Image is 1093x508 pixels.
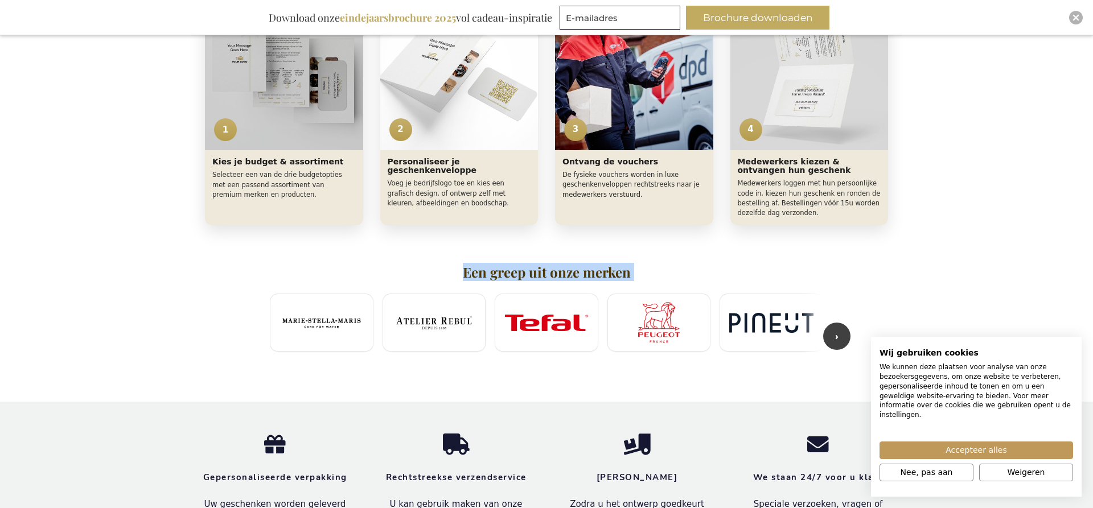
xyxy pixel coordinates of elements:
[617,302,701,343] img: Peugeot
[212,170,356,200] p: Selecteer een van de drie budgetopties met een passend assortiment van premium merken en producten.
[597,472,678,483] strong: [PERSON_NAME]
[880,362,1073,420] p: We kunnen deze plaatsen voor analyse van onze bezoekersgegevens, om onze website te verbeteren, g...
[560,6,684,33] form: marketing offers and promotions
[738,158,881,175] h3: Medewerkers kiezen & ontvangen hun geschenk
[739,118,762,141] span: 4
[564,118,587,141] span: 3
[823,323,850,350] button: Volgende merken
[388,158,531,175] h3: Personaliseer je geschenkenveloppe
[738,179,881,218] p: Medewerkers loggen met hun persoonlijke code in, kiezen hun geschenk en ronden de bestelling af. ...
[562,158,706,166] h3: Ontvang de vouchers
[203,472,347,483] strong: Gepersonaliseerde verpakking
[880,348,1073,358] h2: Wij gebruiken cookies
[392,312,476,334] img: Atelier Rebul
[386,472,527,483] strong: Rechtstreekse verzendservice
[270,265,823,280] h2: Een greep uit onze merken
[753,472,884,483] strong: We staan 24/7 voor u klaar
[880,464,973,481] button: Pas cookie voorkeuren aan
[212,158,356,166] h3: Kies je budget & assortiment
[389,118,412,141] span: 2
[686,6,829,30] button: Brochure downloaden
[214,118,237,141] span: 1
[901,466,953,478] span: Nee, pas aan
[979,464,1073,481] button: Alle cookies weigeren
[880,441,1073,459] button: Accepteer alle cookies
[233,265,860,361] section: Merken carrousel
[729,313,813,333] img: Pineut
[1073,14,1079,21] img: Close
[560,6,680,30] input: E-mailadres
[946,444,1006,456] span: Accepteer alles
[340,11,456,24] b: eindejaarsbrochure 2025
[562,170,706,200] p: De fysieke vouchers worden in luxe geschenkenveloppen rechtstreeks naar je medewerkers verstuurd.
[1008,466,1045,478] span: Weigeren
[280,313,364,332] img: Marie-Stella-Maris
[264,6,557,30] div: Download onze vol cadeau-inspiratie
[388,179,531,208] p: Voeg je bedrijfslogo toe en kies een grafisch design, of ontwerp zelf met kleuren, afbeeldingen e...
[504,314,589,332] img: Tefal
[1069,11,1083,24] div: Close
